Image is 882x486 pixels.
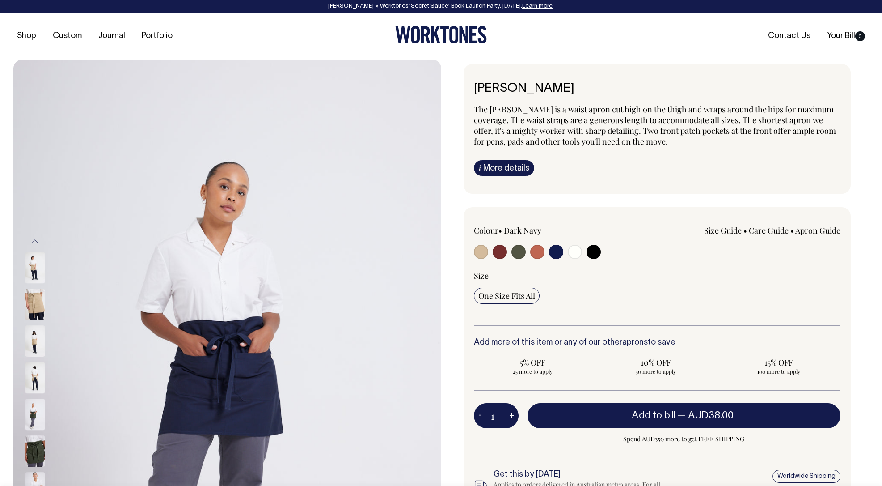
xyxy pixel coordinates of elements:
[474,270,841,281] div: Size
[474,104,836,147] span: The [PERSON_NAME] is a waist apron cut high on the thigh and wraps around the hips for maximum co...
[601,368,710,375] span: 50 more to apply
[25,326,45,357] img: khaki
[632,411,675,420] span: Add to bill
[498,225,502,236] span: •
[25,362,45,394] img: khaki
[505,407,519,425] button: +
[720,354,837,378] input: 15% OFF 100 more to apply
[528,434,841,444] span: Spend AUD350 more to get FREE SHIPPING
[474,160,534,176] a: iMore details
[478,357,587,368] span: 5% OFF
[28,231,42,252] button: Previous
[688,411,734,420] span: AUD38.00
[478,290,535,301] span: One Size Fits All
[724,368,833,375] span: 100 more to apply
[474,407,486,425] button: -
[474,288,540,304] input: One Size Fits All
[601,357,710,368] span: 10% OFF
[478,368,587,375] span: 25 more to apply
[13,29,40,43] a: Shop
[474,354,591,378] input: 5% OFF 25 more to apply
[474,225,620,236] div: Colour
[622,339,648,346] a: aprons
[49,29,85,43] a: Custom
[25,399,45,431] img: olive
[749,225,789,236] a: Care Guide
[597,354,714,378] input: 10% OFF 50 more to apply
[9,3,873,9] div: [PERSON_NAME] × Worktones ‘Secret Sauce’ Book Launch Party, [DATE]. .
[138,29,176,43] a: Portfolio
[25,252,45,284] img: khaki
[504,225,541,236] label: Dark Navy
[823,29,869,43] a: Your Bill0
[704,225,742,236] a: Size Guide
[724,357,833,368] span: 15% OFF
[795,225,840,236] a: Apron Guide
[743,225,747,236] span: •
[25,289,45,320] img: khaki
[790,225,794,236] span: •
[474,82,841,96] h6: [PERSON_NAME]
[522,4,553,9] a: Learn more
[764,29,814,43] a: Contact Us
[479,163,481,172] span: i
[855,31,865,41] span: 0
[494,470,674,479] h6: Get this by [DATE]
[528,403,841,428] button: Add to bill —AUD38.00
[25,436,45,467] img: olive
[474,338,841,347] h6: Add more of this item or any of our other to save
[678,411,736,420] span: —
[95,29,129,43] a: Journal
